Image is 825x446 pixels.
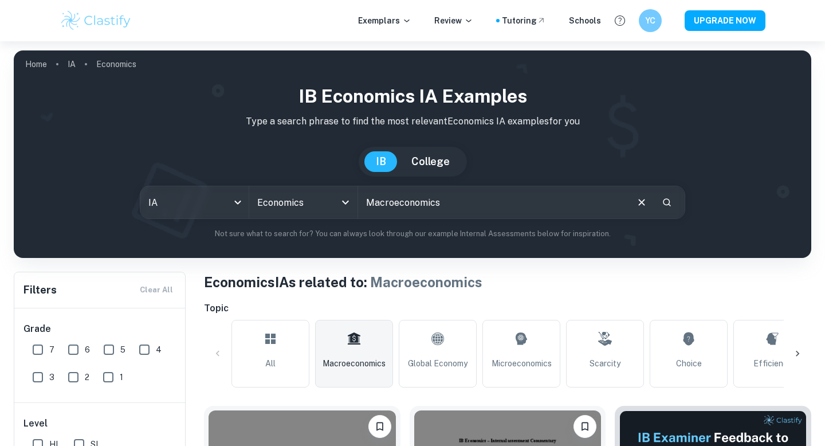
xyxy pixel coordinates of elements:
span: 6 [85,343,90,356]
p: Review [434,14,473,27]
button: YC [639,9,662,32]
a: IA [68,56,76,72]
button: Search [657,193,677,212]
span: Microeconomics [492,357,552,370]
button: College [400,151,461,172]
button: Bookmark [573,415,596,438]
span: Choice [676,357,702,370]
a: Tutoring [502,14,546,27]
h1: Economics IAs related to: [204,272,811,292]
span: Global Economy [408,357,467,370]
span: All [265,357,276,370]
button: IB [364,151,398,172]
span: Efficiency [753,357,792,370]
span: 3 [49,371,54,384]
h6: Filters [23,282,57,298]
h6: Level [23,417,177,431]
span: Scarcity [590,357,620,370]
h6: YC [644,14,657,27]
span: 1 [120,371,123,384]
span: 7 [49,343,54,356]
button: Open [337,194,353,210]
p: Exemplars [358,14,411,27]
span: Macroeconomics [370,274,482,290]
p: Not sure what to search for? You can always look through our example Internal Assessments below f... [23,228,802,240]
p: Economics [96,58,136,71]
p: Type a search phrase to find the most relevant Economics IA examples for you [23,115,802,128]
div: IA [140,186,249,218]
span: 4 [156,343,162,356]
img: Clastify logo [60,9,132,32]
h1: IB Economics IA examples [23,83,802,110]
a: Schools [569,14,601,27]
span: 5 [120,343,125,356]
button: Help and Feedback [610,11,630,30]
span: Macroeconomics [323,357,386,370]
input: E.g. smoking and tax, tariffs, global economy... [358,186,626,218]
button: UPGRADE NOW [685,10,765,31]
h6: Topic [204,302,811,315]
button: Clear [631,191,653,213]
button: Bookmark [368,415,391,438]
img: profile cover [14,50,811,258]
a: Home [25,56,47,72]
h6: Grade [23,322,177,336]
span: 2 [85,371,89,384]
